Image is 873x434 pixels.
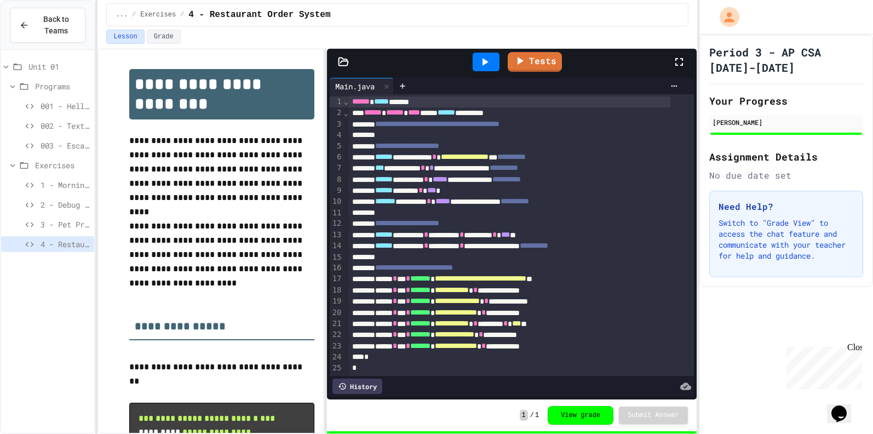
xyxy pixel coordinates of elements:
[330,107,343,118] div: 2
[116,10,128,19] span: ...
[4,4,76,70] div: Chat with us now!Close
[330,241,343,252] div: 14
[35,159,90,171] span: Exercises
[619,407,688,424] button: Submit Answer
[147,30,181,44] button: Grade
[330,119,343,130] div: 3
[330,141,343,152] div: 5
[709,149,863,164] h2: Assignment Details
[530,411,534,420] span: /
[36,14,76,37] span: Back to Teams
[330,174,343,185] div: 8
[330,130,343,141] div: 4
[548,406,613,425] button: View grade
[41,199,90,210] span: 2 - Debug Assembly
[330,285,343,296] div: 18
[332,379,382,394] div: History
[782,342,862,389] iframe: chat widget
[330,252,343,263] div: 15
[330,78,394,94] div: Main.java
[330,341,343,352] div: 23
[330,329,343,340] div: 22
[343,108,349,117] span: Fold line
[330,262,343,273] div: 16
[330,208,343,219] div: 11
[28,61,90,72] span: Unit 01
[713,117,860,127] div: [PERSON_NAME]
[188,8,330,21] span: 4 - Restaurant Order System
[330,196,343,207] div: 10
[330,218,343,229] div: 12
[35,81,90,92] span: Programs
[180,10,184,19] span: /
[106,30,144,44] button: Lesson
[508,52,562,72] a: Tests
[330,296,343,307] div: 19
[628,411,679,420] span: Submit Answer
[535,411,539,420] span: 1
[330,185,343,196] div: 9
[708,4,742,30] div: My Account
[41,179,90,191] span: 1 - Morning Routine Fix
[719,200,854,213] h3: Need Help?
[719,218,854,261] p: Switch to "Grade View" to access the chat feature and communicate with your teacher for help and ...
[709,169,863,182] div: No due date set
[709,44,863,75] h1: Period 3 - AP CSA [DATE]-[DATE]
[41,120,90,132] span: 002 - Text Picture
[132,10,136,19] span: /
[330,81,380,92] div: Main.java
[343,97,349,106] span: Fold line
[330,307,343,318] div: 20
[41,100,90,112] span: 001 - HelloWorld
[330,96,343,107] div: 1
[41,238,90,250] span: 4 - Restaurant Order System
[41,140,90,151] span: 003 - Escape Sequences
[330,352,343,363] div: 24
[330,273,343,284] div: 17
[140,10,176,19] span: Exercises
[330,152,343,163] div: 6
[520,410,528,421] span: 1
[41,219,90,230] span: 3 - Pet Profile Fix
[709,93,863,108] h2: Your Progress
[330,318,343,329] div: 21
[827,390,862,423] iframe: chat widget
[330,230,343,241] div: 13
[330,163,343,174] div: 7
[10,8,85,43] button: Back to Teams
[330,363,343,374] div: 25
